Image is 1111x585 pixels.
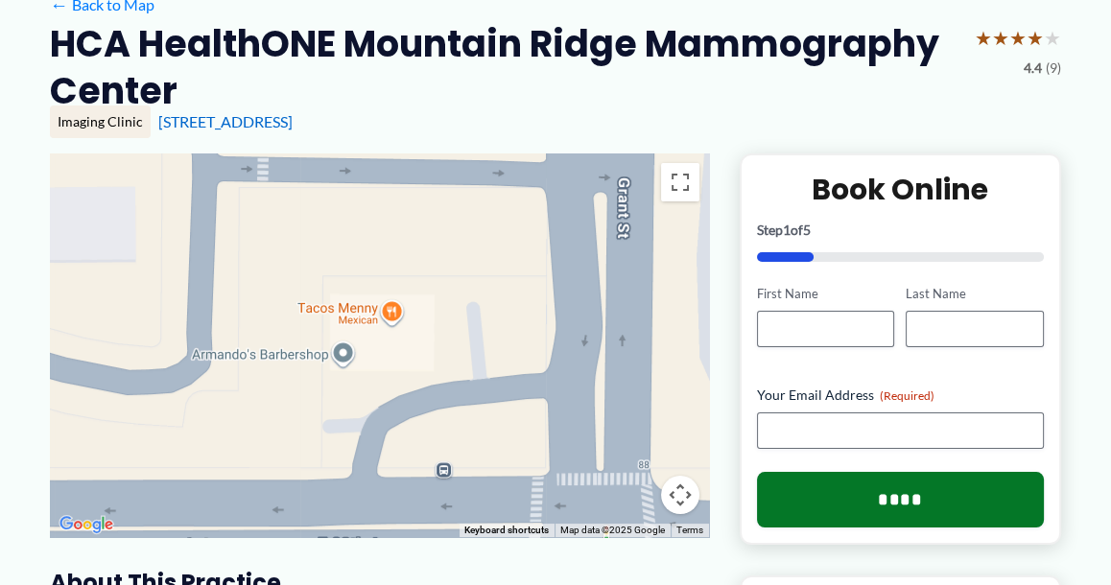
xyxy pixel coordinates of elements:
span: ★ [1027,20,1044,56]
label: Last Name [906,285,1044,303]
span: (Required) [880,388,934,403]
span: ★ [1044,20,1061,56]
div: Imaging Clinic [50,105,151,138]
span: 4.4 [1024,56,1042,81]
label: First Name [757,285,895,303]
label: Your Email Address [757,386,1044,405]
button: Toggle fullscreen view [661,163,699,201]
span: Map data ©2025 Google [560,525,665,535]
span: ★ [992,20,1009,56]
span: ★ [975,20,992,56]
a: [STREET_ADDRESS] [158,112,293,130]
p: Step of [757,223,1044,237]
button: Keyboard shortcuts [464,524,549,537]
img: Google [55,512,118,537]
span: 1 [783,222,791,238]
h2: Book Online [757,171,1044,208]
span: ★ [1009,20,1027,56]
a: Open this area in Google Maps (opens a new window) [55,512,118,537]
button: Map camera controls [661,476,699,514]
a: Terms (opens in new tab) [676,525,703,535]
h2: HCA HealthONE Mountain Ridge Mammography Center [50,20,959,115]
span: (9) [1046,56,1061,81]
span: 5 [803,222,811,238]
